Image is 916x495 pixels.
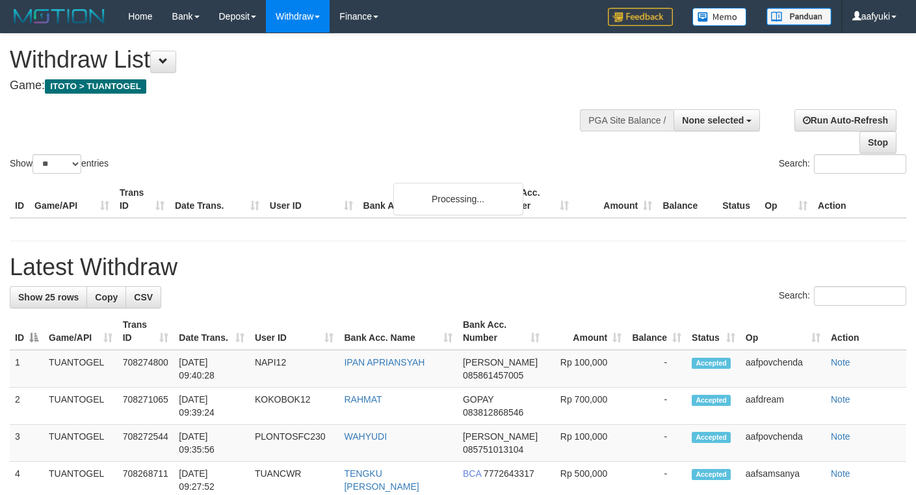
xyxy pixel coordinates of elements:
span: CSV [134,292,153,302]
td: Rp 100,000 [545,350,627,388]
th: Bank Acc. Number: activate to sort column ascending [458,313,545,350]
td: 1 [10,350,44,388]
img: Feedback.jpg [608,8,673,26]
td: 708272544 [118,425,174,462]
a: Note [831,357,850,368]
span: Accepted [692,432,731,443]
th: Op: activate to sort column ascending [740,313,826,350]
td: Rp 700,000 [545,388,627,425]
span: Copy 7772643317 to clipboard [484,468,534,479]
label: Search: [779,154,906,174]
th: Bank Acc. Name: activate to sort column ascending [339,313,457,350]
td: aafpovchenda [740,350,826,388]
button: None selected [674,109,760,131]
td: PLONTOSFC230 [250,425,339,462]
td: aafdream [740,388,826,425]
th: Date Trans. [170,181,265,218]
a: RAHMAT [344,394,382,405]
a: Note [831,468,850,479]
h4: Game: [10,79,597,92]
div: Processing... [393,183,523,215]
a: IPAN APRIANSYAH [344,357,425,368]
a: TENGKU [PERSON_NAME] [344,468,419,492]
td: 708274800 [118,350,174,388]
span: None selected [682,115,744,126]
td: [DATE] 09:35:56 [174,425,250,462]
span: Copy [95,292,118,302]
a: Copy [86,286,126,308]
th: ID: activate to sort column descending [10,313,44,350]
a: Run Auto-Refresh [794,109,896,131]
td: aafpovchenda [740,425,826,462]
span: Copy 083812868546 to clipboard [463,407,523,418]
span: GOPAY [463,394,493,405]
span: BCA [463,468,481,479]
th: Op [759,181,813,218]
img: Button%20Memo.svg [692,8,747,26]
th: ID [10,181,29,218]
a: Stop [859,131,896,154]
td: Rp 100,000 [545,425,627,462]
th: Status: activate to sort column ascending [687,313,740,350]
a: Show 25 rows [10,286,87,308]
img: MOTION_logo.png [10,7,109,26]
td: NAPI12 [250,350,339,388]
span: Accepted [692,358,731,369]
td: KOKOBOK12 [250,388,339,425]
a: CSV [125,286,161,308]
th: Balance: activate to sort column ascending [627,313,687,350]
td: 708271065 [118,388,174,425]
input: Search: [814,154,906,174]
td: TUANTOGEL [44,350,118,388]
th: Trans ID [114,181,170,218]
span: [PERSON_NAME] [463,357,538,368]
th: Status [717,181,759,218]
input: Search: [814,286,906,306]
th: Balance [657,181,717,218]
td: [DATE] 09:40:28 [174,350,250,388]
label: Show entries [10,154,109,174]
h1: Latest Withdraw [10,254,906,280]
td: [DATE] 09:39:24 [174,388,250,425]
td: 2 [10,388,44,425]
span: [PERSON_NAME] [463,431,538,442]
span: Accepted [692,469,731,480]
select: Showentries [33,154,81,174]
span: ITOTO > TUANTOGEL [45,79,146,94]
td: - [627,350,687,388]
td: - [627,388,687,425]
th: Action [826,313,906,350]
th: Amount: activate to sort column ascending [545,313,627,350]
h1: Withdraw List [10,47,597,73]
th: Game/API [29,181,114,218]
th: Bank Acc. Number [491,181,574,218]
div: PGA Site Balance / [580,109,674,131]
span: Copy 085751013104 to clipboard [463,444,523,455]
label: Search: [779,286,906,306]
td: TUANTOGEL [44,388,118,425]
img: panduan.png [766,8,831,25]
th: Trans ID: activate to sort column ascending [118,313,174,350]
th: User ID: activate to sort column ascending [250,313,339,350]
td: 3 [10,425,44,462]
td: - [627,425,687,462]
th: Amount [574,181,657,218]
th: Game/API: activate to sort column ascending [44,313,118,350]
th: Action [813,181,906,218]
th: Bank Acc. Name [358,181,491,218]
span: Show 25 rows [18,292,79,302]
th: User ID [265,181,358,218]
td: TUANTOGEL [44,425,118,462]
a: Note [831,431,850,442]
th: Date Trans.: activate to sort column ascending [174,313,250,350]
span: Accepted [692,395,731,406]
a: WAHYUDI [344,431,387,442]
span: Copy 085861457005 to clipboard [463,370,523,381]
a: Note [831,394,850,405]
